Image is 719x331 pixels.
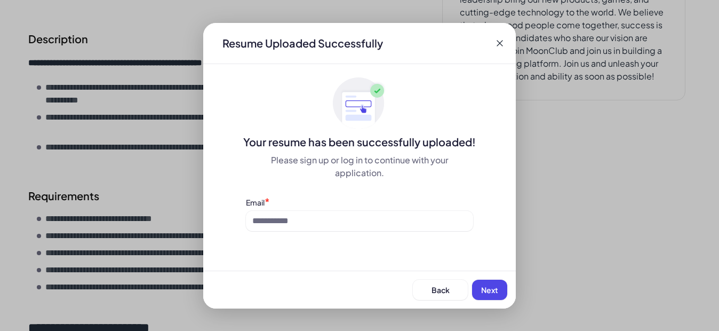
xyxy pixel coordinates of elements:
div: Please sign up or log in to continue with your application. [246,154,473,179]
img: ApplyedMaskGroup3.svg [333,77,386,130]
button: Back [413,280,468,300]
span: Back [432,285,450,295]
span: Next [481,285,498,295]
div: Resume Uploaded Successfully [214,36,392,51]
div: Your resume has been successfully uploaded! [203,135,516,149]
label: Email [246,198,265,207]
button: Next [472,280,507,300]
